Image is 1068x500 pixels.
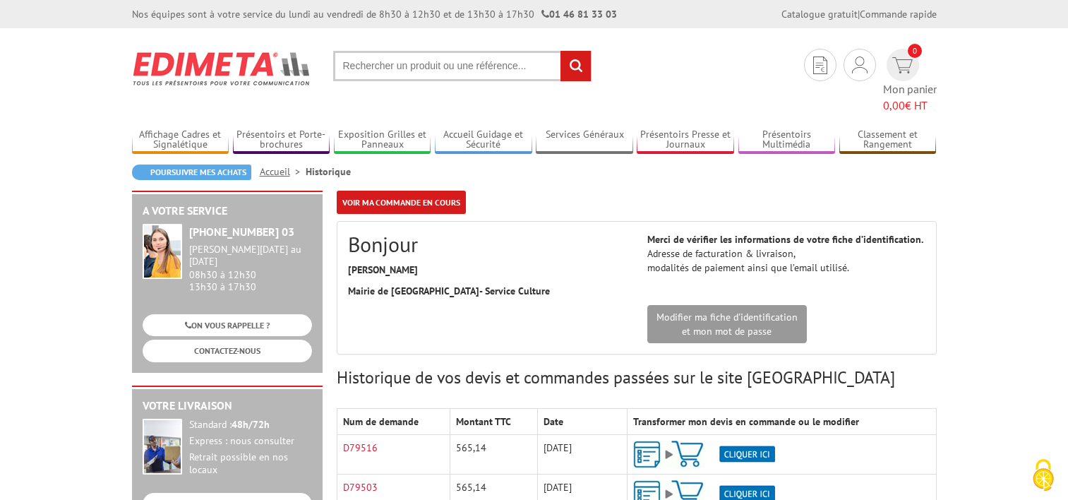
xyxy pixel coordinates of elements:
h2: Bonjour [348,232,626,256]
span: 0,00 [883,98,905,112]
img: Cookies (fenêtre modale) [1026,458,1061,493]
a: Affichage Cadres et Signalétique [132,129,229,152]
a: Présentoirs et Porte-brochures [233,129,330,152]
a: CONTACTEZ-NOUS [143,340,312,362]
a: ON VOUS RAPPELLE ? [143,314,312,336]
h2: A votre service [143,205,312,218]
span: Mon panier [883,81,937,114]
input: rechercher [560,51,591,81]
div: Nos équipes sont à votre service du lundi au vendredi de 8h30 à 12h30 et de 13h30 à 17h30 [132,7,617,21]
div: | [781,7,937,21]
a: Exposition Grilles et Panneaux [334,129,431,152]
li: Historique [306,165,351,179]
strong: Merci de vérifier les informations de votre fiche d’identification. [647,233,923,246]
p: Adresse de facturation & livraison, modalités de paiement ainsi que l’email utilisé. [647,232,925,275]
img: devis rapide [892,57,913,73]
img: ajout-vers-panier.png [633,441,775,468]
img: devis rapide [852,56,868,73]
span: € HT [883,97,937,114]
a: Présentoirs Multimédia [738,129,836,152]
a: Voir ma commande en cours [337,191,466,214]
a: Modifier ma fiche d'identificationet mon mot de passe [647,305,807,343]
strong: [PHONE_NUMBER] 03 [189,225,294,239]
input: Rechercher un produit ou une référence... [333,51,592,81]
th: Montant TTC [450,409,537,435]
span: 0 [908,44,922,58]
a: Accueil [260,165,306,178]
strong: [PERSON_NAME] [348,263,418,276]
a: Poursuivre mes achats [132,165,251,180]
div: 08h30 à 12h30 13h30 à 17h30 [189,244,312,292]
a: D79516 [343,441,378,454]
th: Transformer mon devis en commande ou le modifier [628,409,936,435]
img: devis rapide [813,56,827,74]
a: Classement et Rangement [839,129,937,152]
strong: 01 46 81 33 03 [541,8,617,20]
a: D79503 [343,481,378,494]
a: devis rapide 0 Mon panier 0,00€ HT [883,49,937,114]
h3: Historique de vos devis et commandes passées sur le site [GEOGRAPHIC_DATA] [337,369,937,387]
a: Présentoirs Presse et Journaux [637,129,734,152]
a: Accueil Guidage et Sécurité [435,129,532,152]
a: Commande rapide [860,8,937,20]
button: Cookies (fenêtre modale) [1019,452,1068,500]
th: Num de demande [337,409,450,435]
td: [DATE] [537,435,627,475]
td: 565,14 [450,435,537,475]
strong: Mairie de [GEOGRAPHIC_DATA]- Service Culture [348,285,550,297]
img: widget-service.jpg [143,224,182,279]
img: Edimeta [132,42,312,95]
a: Services Généraux [536,129,633,152]
a: Catalogue gratuit [781,8,858,20]
div: [PERSON_NAME][DATE] au [DATE] [189,244,312,268]
th: Date [537,409,627,435]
